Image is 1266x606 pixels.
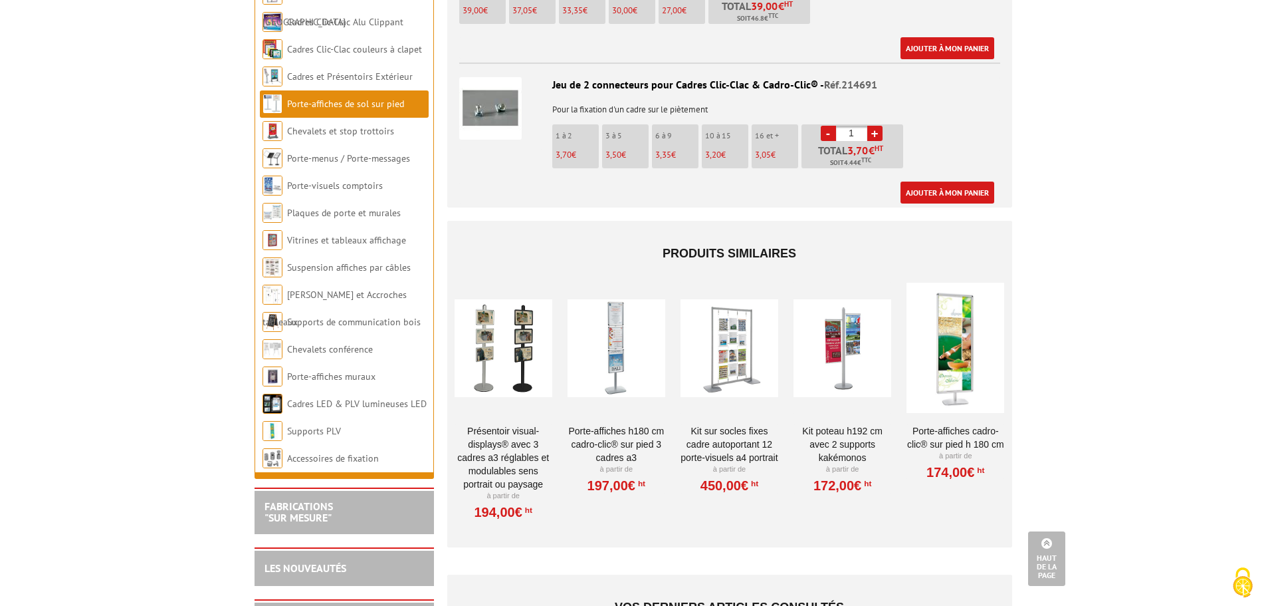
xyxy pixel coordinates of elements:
p: À partir de [906,451,1004,462]
a: 450,00€HT [700,482,758,490]
a: Porte-affiches Cadro-Clic® sur pied H 180 cm [906,424,1004,451]
img: Porte-affiches de sol sur pied [263,94,282,114]
img: Cadres et Présentoirs Extérieur [263,67,282,86]
a: Porte-menus / Porte-messages [287,152,410,164]
p: À partir de [681,464,778,475]
a: - [821,126,836,141]
a: Supports PLV [287,425,341,437]
img: Porte-affiches muraux [263,367,282,386]
a: Ajouter à mon panier [900,37,994,59]
span: 39,00 [751,1,778,11]
span: 33,35 [562,5,583,16]
p: Pour la fixation d'un cadre sur le piètement [459,96,1000,114]
img: Porte-menus / Porte-messages [263,148,282,168]
span: 39,00 [463,5,483,16]
p: 3 à 5 [605,131,649,140]
div: Jeu de 2 connecteurs pour Cadres Clic-Clac & Cadro-Clic® - [459,77,1000,92]
p: € [662,6,705,15]
sup: HT [635,479,645,488]
span: 27,00 [662,5,682,16]
a: Chevalets conférence [287,343,373,355]
p: € [655,150,698,160]
img: Vitrines et tableaux affichage [263,230,282,250]
sup: HT [748,479,758,488]
img: Chevalets conférence [263,339,282,359]
span: 3,35 [655,149,671,160]
a: + [867,126,883,141]
img: Suspension affiches par câbles [263,257,282,277]
sup: HT [861,479,871,488]
span: 3,70 [847,145,869,156]
p: € [562,6,605,15]
sup: HT [875,144,883,153]
img: Porte-visuels comptoirs [263,176,282,196]
button: Cookies (fenêtre modale) [1219,561,1266,606]
a: Vitrines et tableaux affichage [287,234,406,246]
span: € [847,145,883,156]
p: € [556,150,599,160]
a: Cadres LED & PLV lumineuses LED [287,398,427,410]
sup: TTC [861,156,871,164]
span: Produits similaires [663,247,796,260]
a: Présentoir Visual-Displays® avec 3 cadres A3 réglables et modulables sens portrait ou paysage [455,424,552,491]
img: Cadres LED & PLV lumineuses LED [263,394,282,414]
a: [PERSON_NAME] et Accroches tableaux [263,289,407,328]
a: Accessoires de fixation [287,452,379,464]
span: 37,05 [512,5,532,16]
span: 3,05 [755,149,771,160]
a: Cadres Clic-Clac Alu Clippant [287,16,403,28]
img: Accessoires de fixation [263,448,282,468]
a: Supports de communication bois [287,316,421,328]
p: À partir de [455,491,552,502]
span: Soit € [737,13,778,24]
a: Kit poteau H192 cm avec 2 supports kakémonos [793,424,891,464]
span: Réf.214691 [824,78,877,91]
img: Plaques de porte et murales [263,203,282,223]
a: Porte-affiches muraux [287,371,375,382]
p: € [755,150,798,160]
sup: HT [522,506,532,515]
a: Haut de la page [1028,531,1065,586]
img: Supports PLV [263,421,282,441]
a: 174,00€HT [926,468,984,476]
p: 10 à 15 [705,131,748,140]
a: Ajouter à mon panier [900,182,994,204]
p: 6 à 9 [655,131,698,140]
span: 4.44 [844,158,857,168]
span: 3,50 [605,149,621,160]
a: LES NOUVEAUTÉS [264,561,346,575]
a: Plaques de porte et murales [287,207,401,219]
a: Kit sur socles fixes cadre autoportant 12 porte-visuels A4 portrait [681,424,778,464]
p: À partir de [793,464,891,475]
a: 172,00€HT [813,482,871,490]
a: Porte-affiches H180 cm Cadro-Clic® sur pied 3 cadres A3 [568,424,665,464]
span: 46.8 [751,13,764,24]
a: 194,00€HT [474,508,532,516]
p: À partir de [568,464,665,475]
span: Soit € [830,158,871,168]
p: € [512,6,556,15]
a: Porte-visuels comptoirs [287,180,383,192]
span: 30,00 [612,5,633,16]
a: Porte-affiches de sol sur pied [287,98,404,110]
img: Cadres Clic-Clac couleurs à clapet [263,39,282,59]
p: 16 et + [755,131,798,140]
p: 1 à 2 [556,131,599,140]
span: 3,20 [705,149,721,160]
sup: HT [974,466,984,475]
a: Cadres Clic-Clac couleurs à clapet [287,43,422,55]
p: € [463,6,506,15]
img: Chevalets et stop trottoirs [263,121,282,141]
a: FABRICATIONS"Sur Mesure" [264,500,333,525]
a: 197,00€HT [587,482,645,490]
p: € [605,150,649,160]
p: € [705,150,748,160]
span: € [751,1,793,11]
a: Cadres et Présentoirs Extérieur [287,71,413,82]
span: 3,70 [556,149,572,160]
sup: TTC [768,12,778,19]
img: Cimaises et Accroches tableaux [263,285,282,305]
a: Suspension affiches par câbles [287,261,411,273]
a: Chevalets et stop trottoirs [287,125,394,137]
p: Total [805,145,903,168]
